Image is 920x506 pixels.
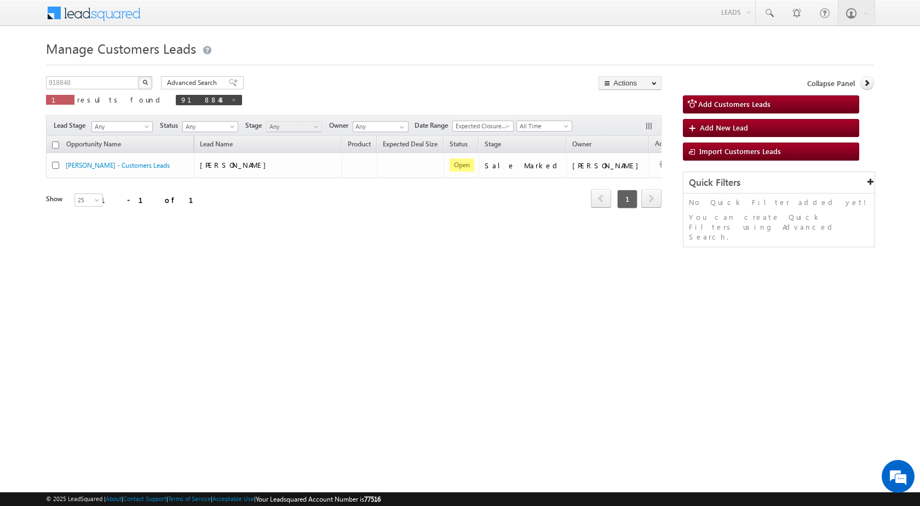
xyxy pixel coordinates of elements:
[194,138,238,152] span: Lead Name
[394,122,407,133] a: Show All Items
[452,121,514,132] a: Expected Closure Date
[641,189,662,208] span: next
[200,160,272,169] span: [PERSON_NAME]
[329,121,353,130] span: Owner
[52,141,59,149] input: Check all records
[516,121,572,132] a: All Time
[267,122,319,132] span: Any
[479,138,507,152] a: Stage
[617,190,637,208] span: 1
[572,140,591,148] span: Owner
[599,76,662,90] button: Actions
[689,197,869,207] p: No Quick Filter added yet!
[641,190,662,208] a: next
[699,146,781,156] span: Import Customers Leads
[807,78,855,88] span: Collapse Panel
[46,194,66,204] div: Show
[160,121,182,130] span: Status
[182,121,238,132] a: Any
[256,495,381,503] span: Your Leadsquared Account Number is
[183,122,235,132] span: Any
[649,138,682,152] span: Actions
[353,121,409,132] input: Type to Search
[450,158,474,172] span: Open
[61,138,127,152] a: Opportunity Name
[123,495,166,502] a: Contact Support
[453,121,510,131] span: Expected Closure Date
[348,140,371,148] span: Product
[266,121,322,132] a: Any
[485,140,501,148] span: Stage
[485,161,561,170] div: Sale Marked
[245,121,266,130] span: Stage
[700,123,748,132] span: Add New Lead
[92,122,149,132] span: Any
[591,189,611,208] span: prev
[168,495,211,502] a: Terms of Service
[698,99,771,109] span: Add Customers Leads
[444,138,473,152] a: Status
[383,140,438,148] span: Expected Deal Size
[364,495,381,503] span: 77516
[591,190,611,208] a: prev
[101,194,206,206] div: 1 - 1 of 1
[683,172,875,194] div: Quick Filters
[181,95,226,104] span: 918848
[66,140,121,148] span: Opportunity Name
[212,495,254,502] a: Acceptable Use
[572,161,644,170] div: [PERSON_NAME]
[106,495,122,502] a: About
[167,78,220,88] span: Advanced Search
[51,95,69,104] span: 1
[75,195,104,205] span: 25
[142,79,148,85] img: Search
[46,39,196,57] span: Manage Customers Leads
[91,121,153,132] a: Any
[46,494,381,504] span: © 2025 LeadSquared | | | | |
[377,138,443,152] a: Expected Deal Size
[77,95,164,104] span: results found
[517,121,569,131] span: All Time
[415,121,452,130] span: Date Range
[689,212,869,242] p: You can create Quick Filters using Advanced Search.
[54,121,90,130] span: Lead Stage
[74,194,103,207] a: 25
[66,161,170,169] a: [PERSON_NAME] - Customers Leads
